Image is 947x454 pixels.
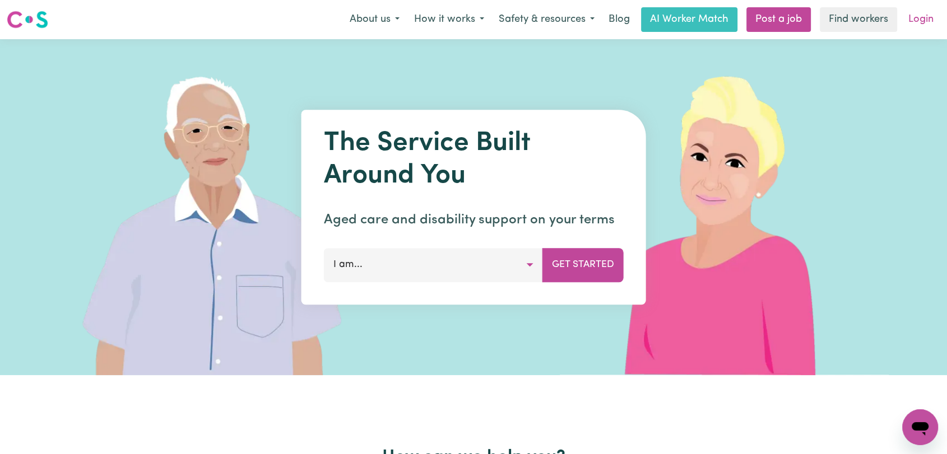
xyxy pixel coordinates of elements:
a: AI Worker Match [641,7,737,32]
button: Safety & resources [491,8,602,31]
iframe: Button to launch messaging window [902,409,938,445]
a: Blog [602,7,637,32]
p: Aged care and disability support on your terms [324,210,624,230]
h1: The Service Built Around You [324,128,624,192]
img: Careseekers logo [7,10,48,30]
a: Careseekers logo [7,7,48,32]
button: How it works [407,8,491,31]
a: Find workers [820,7,897,32]
a: Post a job [746,7,811,32]
button: About us [342,8,407,31]
button: I am... [324,248,543,282]
button: Get Started [542,248,624,282]
a: Login [902,7,940,32]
